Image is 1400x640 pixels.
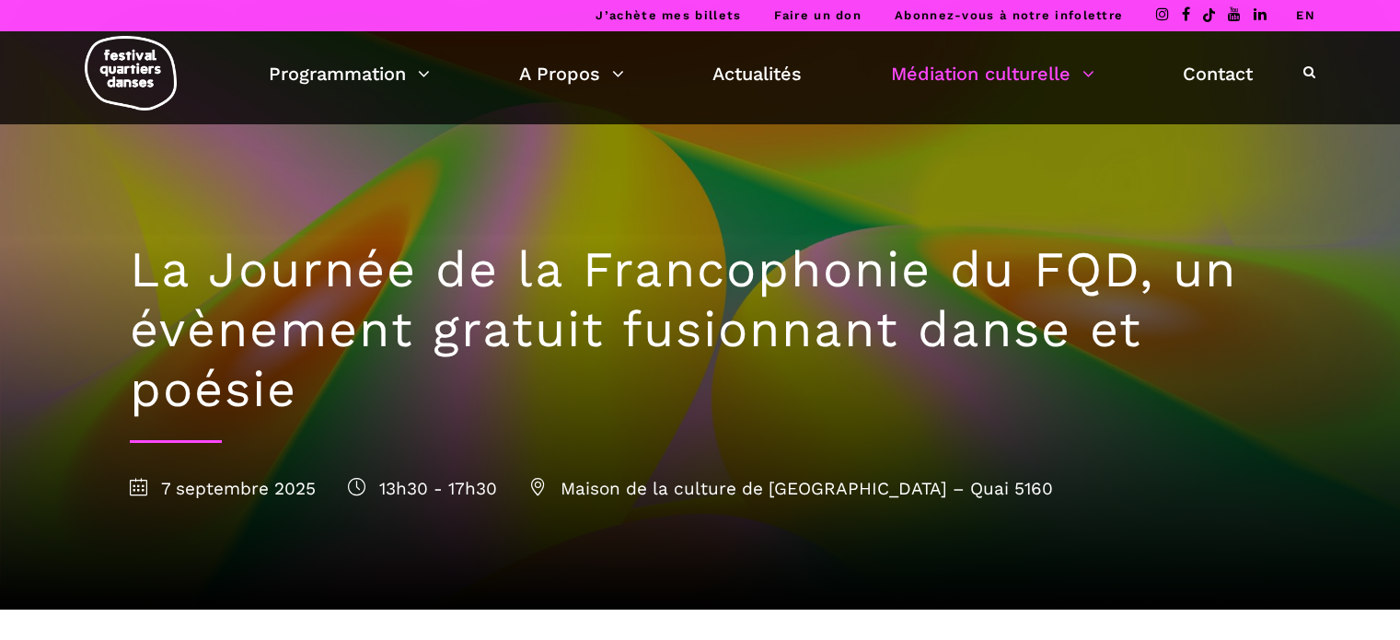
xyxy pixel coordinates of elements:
[1296,8,1315,22] a: EN
[348,478,497,499] span: 13h30 - 17h30
[1183,58,1253,89] a: Contact
[269,58,430,89] a: Programmation
[519,58,624,89] a: A Propos
[712,58,802,89] a: Actualités
[130,240,1271,419] h1: La Journée de la Francophonie du FQD, un évènement gratuit fusionnant danse et poésie
[596,8,741,22] a: J’achète mes billets
[85,36,177,111] img: logo-fqd-med
[895,8,1123,22] a: Abonnez-vous à notre infolettre
[130,478,316,499] span: 7 septembre 2025
[774,8,862,22] a: Faire un don
[891,58,1094,89] a: Médiation culturelle
[529,478,1053,499] span: Maison de la culture de [GEOGRAPHIC_DATA] – Quai 5160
